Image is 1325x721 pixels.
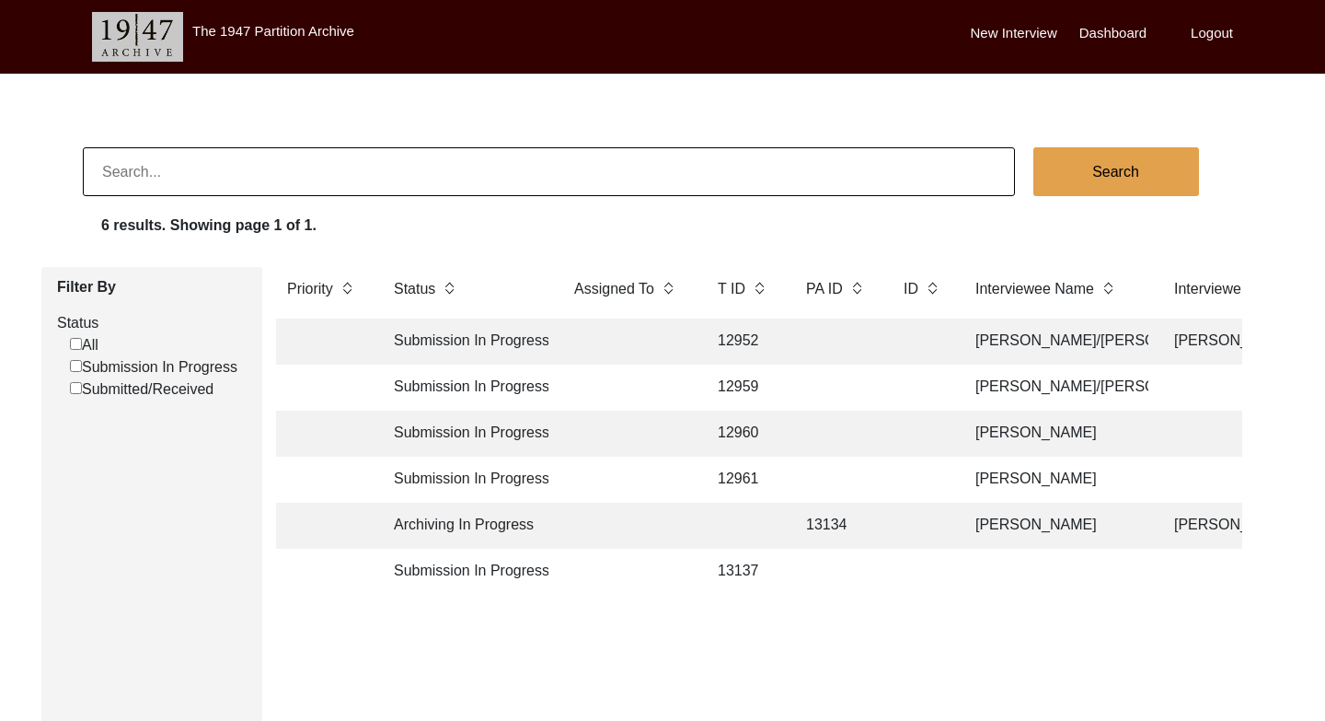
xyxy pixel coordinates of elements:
[753,278,766,298] img: sort-button.png
[707,365,780,411] td: 12959
[1191,23,1233,44] label: Logout
[662,278,674,298] img: sort-button.png
[70,360,82,372] input: Submission In Progress
[806,278,843,300] label: PA ID
[383,319,548,365] td: Submission In Progress
[707,319,780,365] td: 12952
[707,411,780,457] td: 12960
[1033,147,1199,196] button: Search
[1174,278,1246,300] label: Interviewer
[340,278,353,298] img: sort-button.png
[574,278,654,300] label: Assigned To
[57,312,248,334] label: Status
[70,378,213,401] label: Submitted/Received
[964,503,1148,549] td: [PERSON_NAME]
[964,457,1148,503] td: [PERSON_NAME]
[101,215,317,237] label: 6 results. Showing page 1 of 1.
[971,23,1057,44] label: New Interview
[192,23,354,39] label: The 1947 Partition Archive
[70,356,237,378] label: Submission In Progress
[1079,23,1146,44] label: Dashboard
[964,411,1148,457] td: [PERSON_NAME]
[70,338,82,350] input: All
[964,365,1148,411] td: [PERSON_NAME]/[PERSON_NAME]
[443,278,455,298] img: sort-button.png
[70,334,98,356] label: All
[383,411,548,457] td: Submission In Progress
[383,457,548,503] td: Submission In Progress
[964,319,1148,365] td: [PERSON_NAME]/[PERSON_NAME]
[83,147,1015,196] input: Search...
[926,278,939,298] img: sort-button.png
[850,278,863,298] img: sort-button.png
[707,549,780,595] td: 13137
[287,278,333,300] label: Priority
[70,382,82,394] input: Submitted/Received
[92,12,183,62] img: header-logo.png
[394,278,435,300] label: Status
[795,503,878,549] td: 13134
[57,276,248,298] label: Filter By
[383,503,548,549] td: Archiving In Progress
[383,549,548,595] td: Submission In Progress
[707,457,780,503] td: 12961
[1101,278,1114,298] img: sort-button.png
[383,365,548,411] td: Submission In Progress
[904,278,918,300] label: ID
[975,278,1094,300] label: Interviewee Name
[718,278,745,300] label: T ID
